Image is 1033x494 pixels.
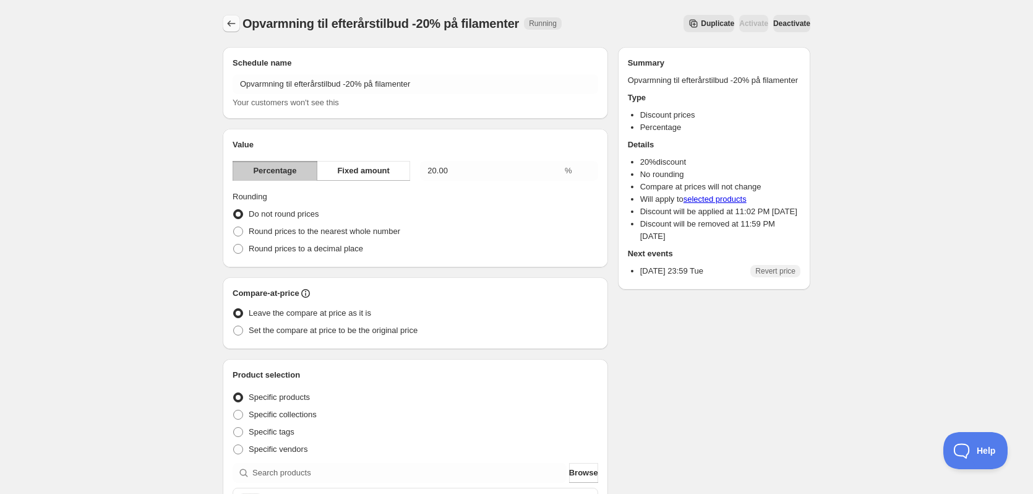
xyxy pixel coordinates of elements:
span: Set the compare at price to be the original price [249,326,418,335]
span: Rounding [233,192,267,201]
h2: Details [628,139,800,151]
span: Opvarmning til efterårstilbud -20% på filamenter [242,17,519,30]
button: Deactivate [773,15,810,32]
span: Browse [569,467,598,479]
input: Search products [252,463,567,483]
button: Browse [569,463,598,483]
span: Specific vendors [249,444,307,454]
a: selected products [684,194,747,204]
h2: Next events [628,248,800,260]
button: Percentage [233,161,317,181]
h2: Type [628,92,800,104]
p: [DATE] 23:59 Tue [640,265,703,277]
li: Will apply to [640,193,800,206]
li: Discount will be applied at 11:02 PM [DATE] [640,206,800,218]
span: Leave the compare at price as it is [249,308,371,318]
span: % [565,166,572,175]
h2: Summary [628,57,800,69]
button: Secondary action label [684,15,734,32]
span: Specific tags [249,427,294,436]
h2: Value [233,139,598,151]
span: Revert price [755,266,795,276]
h2: Compare-at-price [233,287,299,300]
span: Specific products [249,392,310,402]
p: Opvarmning til efterårstilbud -20% på filamenter [628,74,800,87]
span: Running [529,19,557,28]
h2: Schedule name [233,57,598,69]
span: Duplicate [701,19,734,28]
span: Percentage [253,165,296,177]
span: Round prices to a decimal place [249,244,363,253]
li: No rounding [640,168,800,181]
span: Your customers won't see this [233,98,339,107]
span: Round prices to the nearest whole number [249,227,400,236]
li: Discount will be removed at 11:59 PM [DATE] [640,218,800,243]
span: Specific collections [249,410,317,419]
span: Deactivate [773,19,810,28]
span: Do not round prices [249,209,319,219]
li: Percentage [640,121,800,134]
button: Fixed amount [317,161,410,181]
li: Discount prices [640,109,800,121]
li: 20 % discount [640,156,800,168]
span: Fixed amount [337,165,390,177]
li: Compare at prices will not change [640,181,800,193]
iframe: Toggle Customer Support [943,432,1008,469]
h2: Product selection [233,369,598,381]
button: Schedules [223,15,240,32]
